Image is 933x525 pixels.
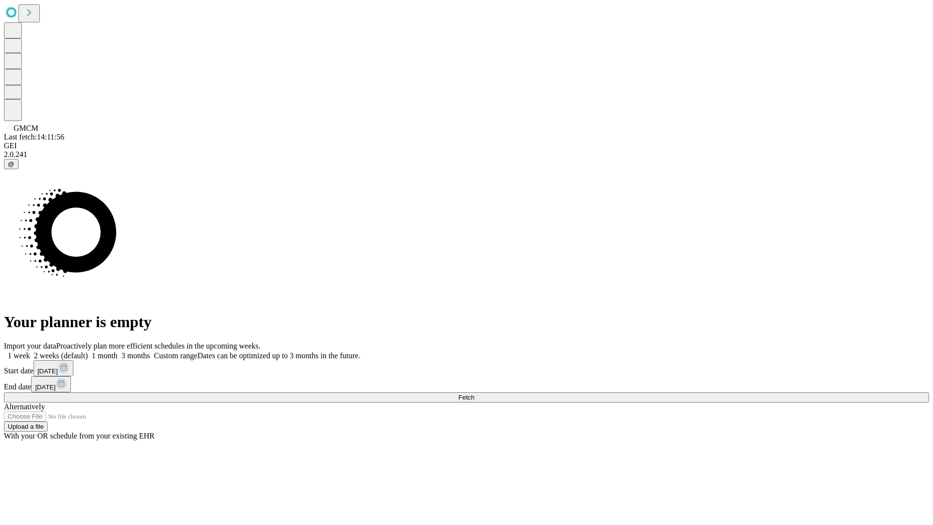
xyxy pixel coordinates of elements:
[56,342,260,350] span: Proactively plan more efficient schedules in the upcoming weeks.
[4,376,929,392] div: End date
[4,392,929,402] button: Fetch
[4,432,155,440] span: With your OR schedule from your existing EHR
[4,150,929,159] div: 2.0.241
[31,376,71,392] button: [DATE]
[121,351,150,360] span: 3 months
[92,351,118,360] span: 1 month
[4,402,45,411] span: Alternatively
[35,384,55,391] span: [DATE]
[8,160,15,168] span: @
[4,313,929,331] h1: Your planner is empty
[14,124,38,132] span: GMCM
[197,351,360,360] span: Dates can be optimized up to 3 months in the future.
[4,421,48,432] button: Upload a file
[34,351,88,360] span: 2 weeks (default)
[8,351,30,360] span: 1 week
[4,360,929,376] div: Start date
[37,367,58,375] span: [DATE]
[34,360,73,376] button: [DATE]
[4,342,56,350] span: Import your data
[154,351,197,360] span: Custom range
[458,394,474,401] span: Fetch
[4,159,18,169] button: @
[4,133,64,141] span: Last fetch: 14:11:56
[4,141,929,150] div: GEI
